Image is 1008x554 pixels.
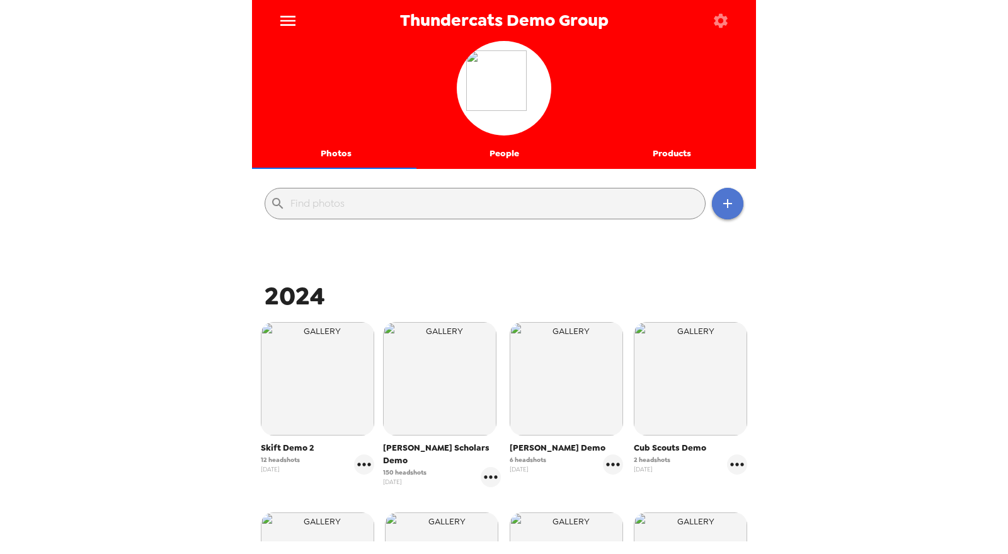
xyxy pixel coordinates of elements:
button: gallery menu [354,454,374,475]
span: 12 headshots [261,455,300,465]
span: [DATE] [261,465,300,474]
span: [PERSON_NAME] Demo [510,442,623,454]
img: gallery [383,322,496,436]
img: gallery [510,322,623,436]
span: [DATE] [383,477,427,487]
img: gallery [634,322,747,436]
span: 2 headshots [634,455,670,465]
span: [PERSON_NAME] Scholars Demo [383,442,501,467]
span: 2024 [265,279,325,313]
span: Thundercats Demo Group [400,12,609,29]
button: gallery menu [481,467,501,487]
button: gallery menu [603,454,623,475]
span: [DATE] [510,465,546,474]
span: Cub Scouts Demo [634,442,747,454]
span: [DATE] [634,465,670,474]
img: org logo [466,50,542,126]
button: Photos [252,139,420,169]
span: Skift Demo 2 [261,442,374,454]
button: People [420,139,588,169]
button: Products [588,139,756,169]
span: 6 headshots [510,455,546,465]
img: gallery [261,322,374,436]
span: 150 headshots [383,468,427,477]
button: gallery menu [727,454,747,475]
input: Find photos [290,193,700,214]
